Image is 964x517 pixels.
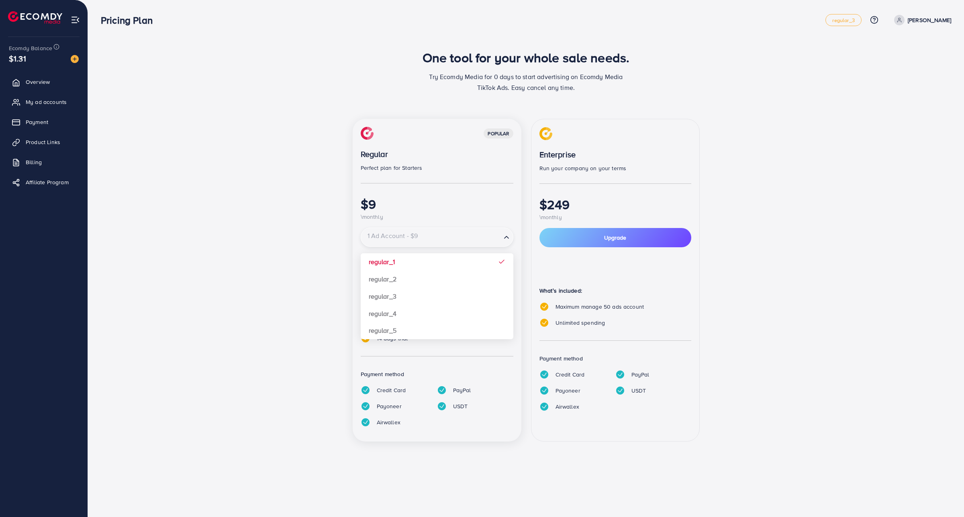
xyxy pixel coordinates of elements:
span: Affiliate Program [26,178,69,186]
span: regular_3 [832,18,854,23]
div: popular [484,128,513,138]
img: tick [539,318,549,328]
img: tick [539,402,549,411]
p: Perfect plan for Starters [361,163,513,173]
iframe: Chat [930,481,958,511]
span: $1.31 [9,53,26,64]
p: [PERSON_NAME] [908,15,951,25]
span: \monthly [539,213,562,221]
a: regular_3 [825,14,861,26]
span: My ad accounts [26,98,67,106]
img: tick [615,370,625,379]
img: logo [8,11,62,24]
span: Maximum manage 50 ads account [556,303,644,311]
a: [PERSON_NAME] [891,15,951,25]
img: tick [539,302,549,311]
img: tick [361,417,370,427]
span: Ecomdy Balance [9,44,52,52]
p: Credit Card [556,370,585,379]
strong: regular_3 [369,292,396,301]
input: Search for option [362,230,500,244]
p: Credit Card [377,385,406,395]
span: Unlimited spending [556,319,605,327]
p: Run your company on your terms [539,163,691,173]
h1: One tool for your whole sale needs. [423,50,630,65]
span: Payment [26,118,48,126]
a: My ad accounts [6,94,82,110]
p: Airwallex [377,417,400,427]
strong: regular_2 [369,275,396,283]
img: image [71,55,79,63]
p: USDT [453,401,468,411]
img: tick [539,386,549,395]
strong: regular_1 [369,257,395,266]
p: PayPal [453,385,471,395]
p: Try Ecomdy Media for 0 days to start advertising on Ecomdy Media TikTok Ads. Easy cancel any time. [426,71,627,93]
p: Regular [361,149,513,159]
button: Upgrade [539,228,691,247]
span: Billing [26,158,42,166]
img: menu [71,15,80,24]
a: Overview [6,74,82,90]
img: img [539,127,552,140]
h1: $9 [361,196,513,212]
span: 1 Ad Account - $9 [366,230,420,242]
p: PayPal [631,370,649,379]
span: Overview [26,78,50,86]
span: Upgrade [604,234,626,242]
p: Payment method [539,354,691,363]
p: Payoneer [377,401,402,411]
a: Payment [6,114,82,130]
p: Payment method [361,369,513,379]
div: Search for option [361,228,513,247]
img: tick [361,401,370,411]
span: \monthly [361,213,383,221]
a: Product Links [6,134,82,150]
img: tick [437,385,447,395]
img: tick [615,386,625,395]
a: Affiliate Program [6,174,82,190]
img: tick [437,401,447,411]
img: tick [361,385,370,395]
h3: Pricing Plan [101,14,159,26]
img: tick [539,370,549,379]
h1: $249 [539,197,691,212]
strong: regular_5 [369,326,396,335]
img: img [361,127,374,140]
p: Payoneer [556,386,580,395]
img: tick [361,334,370,343]
strong: regular_4 [369,309,396,318]
p: USDT [631,386,646,395]
span: Product Links [26,138,60,146]
p: Airwallex [556,402,579,411]
p: What’s included: [539,286,691,295]
p: Enterprise [539,150,691,159]
a: Billing [6,154,82,170]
